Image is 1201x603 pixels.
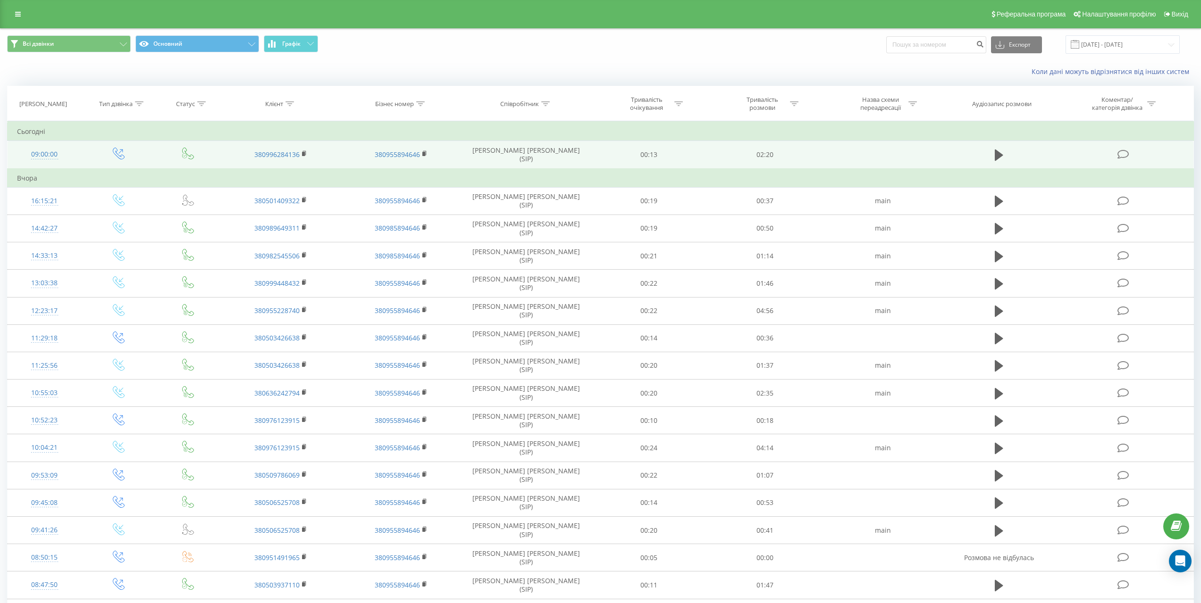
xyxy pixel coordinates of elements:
[591,297,707,324] td: 00:22
[375,333,420,342] a: 380955894646
[823,517,943,544] td: main
[375,498,420,507] a: 380955894646
[254,223,300,232] a: 380989649311
[17,192,72,210] div: 16:15:21
[17,466,72,485] div: 09:53:09
[591,380,707,407] td: 00:20
[462,462,591,489] td: [PERSON_NAME] [PERSON_NAME] (SIP)
[707,571,823,599] td: 01:47
[8,169,1194,188] td: Вчора
[462,544,591,571] td: [PERSON_NAME] [PERSON_NAME] (SIP)
[17,219,72,238] div: 14:42:27
[375,306,420,315] a: 380955894646
[375,100,414,108] div: Бізнес номер
[264,35,318,52] button: Графік
[707,187,823,215] td: 00:37
[17,384,72,402] div: 10:55:03
[17,548,72,567] div: 08:50:15
[886,36,986,53] input: Пошук за номером
[707,517,823,544] td: 00:41
[254,498,300,507] a: 380506525708
[591,215,707,242] td: 00:19
[823,270,943,297] td: main
[591,544,707,571] td: 00:05
[375,223,420,232] a: 380985894646
[176,100,195,108] div: Статус
[591,141,707,169] td: 00:13
[265,100,283,108] div: Клієнт
[254,279,300,288] a: 380999448432
[375,196,420,205] a: 380955894646
[591,270,707,297] td: 00:22
[823,242,943,270] td: main
[591,489,707,516] td: 00:14
[707,434,823,462] td: 04:14
[17,521,72,539] div: 09:41:26
[591,352,707,379] td: 00:20
[462,517,591,544] td: [PERSON_NAME] [PERSON_NAME] (SIP)
[707,462,823,489] td: 01:07
[972,100,1032,108] div: Аудіозапис розмови
[375,526,420,535] a: 380955894646
[591,571,707,599] td: 00:11
[462,352,591,379] td: [PERSON_NAME] [PERSON_NAME] (SIP)
[462,324,591,352] td: [PERSON_NAME] [PERSON_NAME] (SIP)
[462,297,591,324] td: [PERSON_NAME] [PERSON_NAME] (SIP)
[707,489,823,516] td: 00:53
[707,270,823,297] td: 01:46
[17,494,72,512] div: 09:45:08
[707,380,823,407] td: 02:35
[254,306,300,315] a: 380955228740
[254,553,300,562] a: 380951491965
[591,517,707,544] td: 00:20
[17,329,72,347] div: 11:29:18
[254,526,300,535] a: 380506525708
[254,361,300,370] a: 380503426638
[375,416,420,425] a: 380955894646
[462,380,591,407] td: [PERSON_NAME] [PERSON_NAME] (SIP)
[375,443,420,452] a: 380955894646
[375,361,420,370] a: 380955894646
[823,297,943,324] td: main
[375,580,420,589] a: 380955894646
[462,215,591,242] td: [PERSON_NAME] [PERSON_NAME] (SIP)
[17,145,72,164] div: 09:00:00
[19,100,67,108] div: [PERSON_NAME]
[591,242,707,270] td: 00:21
[856,96,906,112] div: Назва схеми переадресації
[17,247,72,265] div: 14:33:13
[964,553,1034,562] span: Розмова не відбулась
[823,434,943,462] td: main
[591,324,707,352] td: 00:14
[254,251,300,260] a: 380982545506
[17,302,72,320] div: 12:23:17
[254,150,300,159] a: 380996284136
[591,407,707,434] td: 00:10
[591,187,707,215] td: 00:19
[997,10,1066,18] span: Реферальна програма
[823,352,943,379] td: main
[462,141,591,169] td: [PERSON_NAME] [PERSON_NAME] (SIP)
[707,407,823,434] td: 00:18
[707,324,823,352] td: 00:36
[621,96,672,112] div: Тривалість очікування
[254,471,300,479] a: 380509786069
[1172,10,1188,18] span: Вихід
[375,553,420,562] a: 380955894646
[737,96,788,112] div: Тривалість розмови
[707,544,823,571] td: 00:00
[7,35,131,52] button: Всі дзвінки
[17,411,72,430] div: 10:52:23
[17,576,72,594] div: 08:47:50
[707,215,823,242] td: 00:50
[17,438,72,457] div: 10:04:21
[823,215,943,242] td: main
[375,279,420,288] a: 380955894646
[462,242,591,270] td: [PERSON_NAME] [PERSON_NAME] (SIP)
[823,187,943,215] td: main
[462,571,591,599] td: [PERSON_NAME] [PERSON_NAME] (SIP)
[1082,10,1156,18] span: Налаштування профілю
[8,122,1194,141] td: Сьогодні
[17,356,72,375] div: 11:25:56
[462,187,591,215] td: [PERSON_NAME] [PERSON_NAME] (SIP)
